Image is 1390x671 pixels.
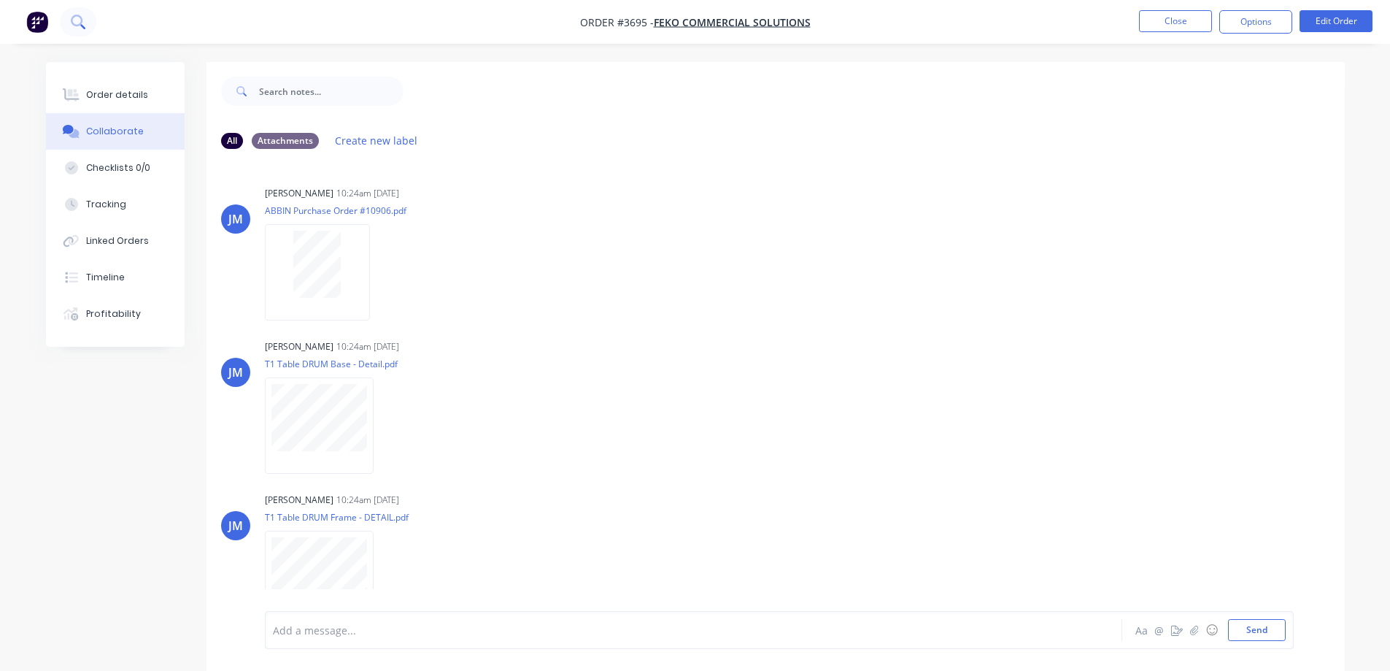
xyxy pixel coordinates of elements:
a: Feko Commercial Solutions [654,15,811,29]
button: Profitability [46,296,185,332]
div: JM [228,517,243,534]
img: Factory [26,11,48,33]
div: 10:24am [DATE] [336,340,399,353]
p: ABBIN Purchase Order #10906.pdf [265,204,406,217]
div: Attachments [252,133,319,149]
button: Edit Order [1300,10,1372,32]
button: Linked Orders [46,223,185,259]
p: T1 Table DRUM Frame - DETAIL.pdf [265,511,409,524]
div: Order details [86,88,148,101]
button: @ [1151,621,1168,639]
button: Collaborate [46,113,185,150]
button: Aa [1133,621,1151,639]
div: Checklists 0/0 [86,161,150,175]
div: [PERSON_NAME] [265,187,333,200]
div: [PERSON_NAME] [265,340,333,353]
div: [PERSON_NAME] [265,494,333,507]
div: 10:24am [DATE] [336,494,399,507]
div: Linked Orders [86,234,149,248]
button: Create new label [328,131,425,150]
button: Timeline [46,259,185,296]
button: Tracking [46,186,185,223]
div: Timeline [86,271,125,284]
div: Tracking [86,198,126,211]
input: Search notes... [259,77,404,106]
div: All [221,133,243,149]
span: Order #3695 - [580,15,654,29]
div: JM [228,364,243,381]
button: Order details [46,77,185,113]
button: Send [1228,619,1286,641]
p: T1 Table DRUM Base - Detail.pdf [265,358,398,370]
button: Close [1139,10,1212,32]
div: JM [228,210,243,228]
div: Collaborate [86,125,144,138]
div: Profitability [86,307,141,321]
div: 10:24am [DATE] [336,187,399,200]
button: Checklists 0/0 [46,150,185,186]
button: ☺ [1203,621,1221,639]
button: Options [1219,10,1292,34]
